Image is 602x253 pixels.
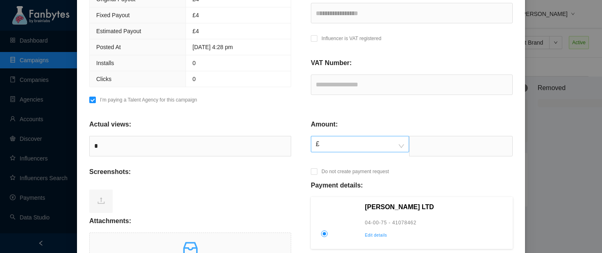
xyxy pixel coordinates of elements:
p: I’m paying a Talent Agency for this campaign [100,96,197,104]
span: 0 [192,76,196,82]
p: Attachments: [89,216,131,226]
p: Influencer is VAT registered [321,34,381,43]
span: Estimated Payout [96,28,141,34]
span: £ [316,136,404,152]
p: Edit details [365,232,507,239]
p: Payment details: [311,181,363,190]
span: [DATE] 4:28 pm [192,44,233,50]
span: Installs [96,60,114,66]
p: Do not create payment request [321,167,389,176]
p: VAT Number: [311,58,352,68]
span: 0 [192,60,196,66]
span: £4 [192,12,199,18]
span: Posted At [96,44,121,50]
p: Amount: [311,120,338,129]
span: Fixed Payout [96,12,130,18]
span: £4 [192,28,199,34]
p: 04-00-75 - 41078462 [365,219,507,227]
p: Actual views: [89,120,131,129]
span: Clicks [96,76,111,82]
p: [PERSON_NAME] LTD [365,202,507,212]
span: upload [97,197,105,205]
p: Screenshots: [89,167,131,177]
